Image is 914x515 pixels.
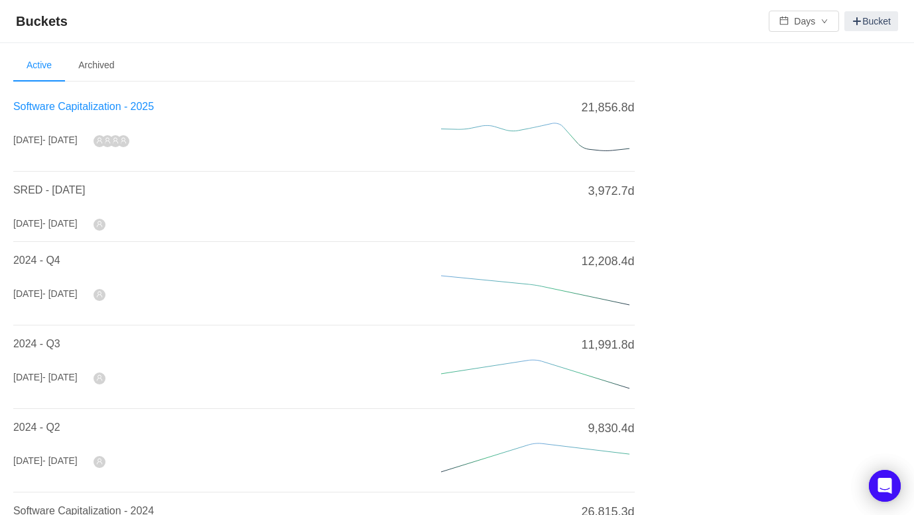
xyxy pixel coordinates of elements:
div: [DATE] [13,133,78,147]
span: 9,830.4d [588,420,635,437]
div: [DATE] [13,371,78,384]
span: - [DATE] [42,372,78,382]
span: 3,972.7d [588,182,635,200]
i: icon: user [96,291,103,298]
span: - [DATE] [42,455,78,466]
span: 11,991.8d [582,336,635,354]
i: icon: user [120,137,127,144]
div: [DATE] [13,287,78,301]
i: icon: user [112,137,119,144]
a: Bucket [844,11,898,31]
li: Archived [65,50,127,82]
i: icon: user [96,137,103,144]
a: Software Capitalization - 2025 [13,101,154,112]
a: 2024 - Q4 [13,255,60,266]
a: 2024 - Q2 [13,422,60,433]
div: [DATE] [13,454,78,468]
i: icon: user [96,221,103,227]
span: 21,856.8d [582,99,635,117]
span: - [DATE] [42,135,78,145]
span: Buckets [16,11,76,32]
i: icon: user [96,374,103,381]
button: icon: calendarDaysicon: down [769,11,839,32]
li: Active [13,50,65,82]
i: icon: user [104,137,111,144]
i: icon: user [96,458,103,465]
div: Open Intercom Messenger [869,470,901,502]
span: - [DATE] [42,218,78,229]
span: - [DATE] [42,288,78,299]
div: [DATE] [13,217,78,231]
a: SRED - [DATE] [13,184,85,196]
a: 2024 - Q3 [13,338,60,349]
span: 12,208.4d [582,253,635,270]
